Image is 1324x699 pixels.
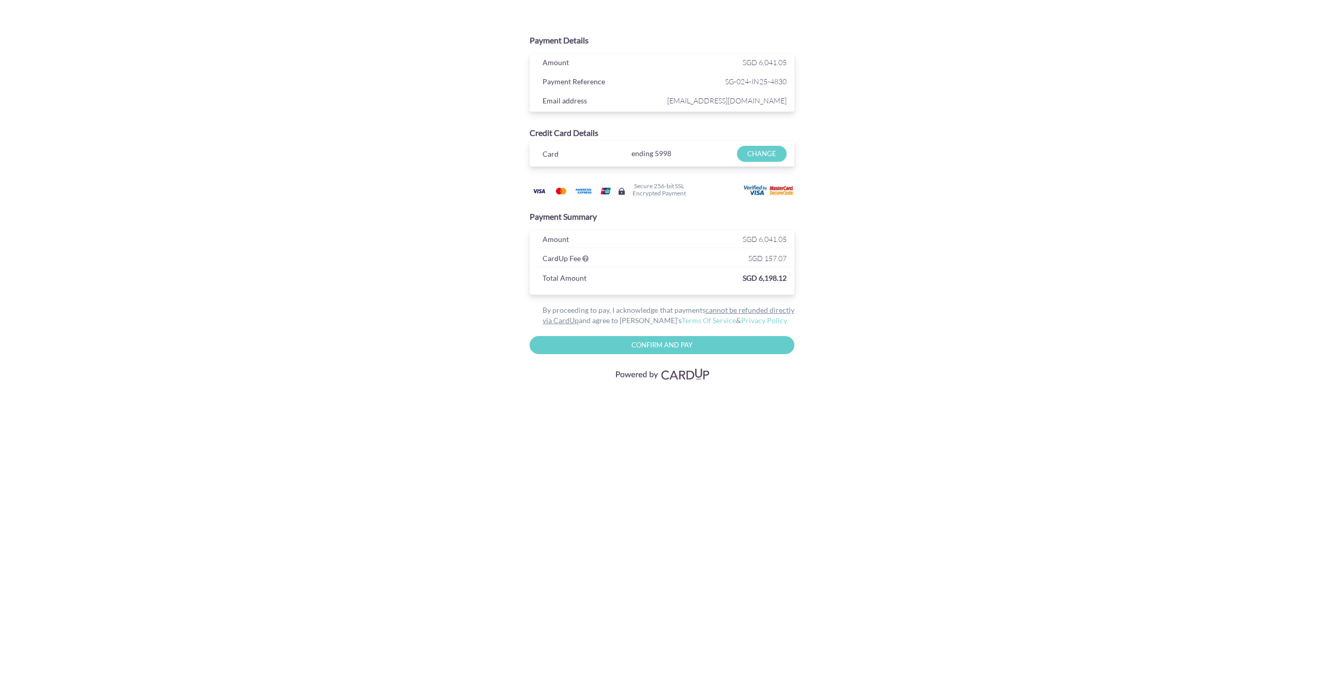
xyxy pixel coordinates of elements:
img: Visa, Mastercard [610,364,714,384]
u: cannot be refunded directly via CardUp [543,306,794,325]
img: American Express [573,185,594,197]
img: Secure lock [618,187,626,195]
img: Union Pay [595,185,616,197]
span: SGD 6,041.05 [743,58,787,67]
div: Card [535,147,599,163]
div: CardUp Fee [535,252,665,267]
div: By proceeding to pay, I acknowledge that payments and agree to [PERSON_NAME]’s & [530,305,794,326]
h6: Secure 256-bit SSL Encrypted Payment [633,183,686,196]
div: SGD 6,198.12 [621,271,794,287]
div: SGD 157.07 [665,252,794,267]
span: SGD 6,041.05 [743,235,787,244]
div: Payment Summary [530,211,794,223]
div: Amount [535,56,665,71]
span: 5998 [655,149,671,158]
img: Visa [529,185,549,197]
div: Amount [535,233,665,248]
input: Confirm and Pay [530,336,794,354]
a: Terms Of Service [682,316,736,325]
img: Mastercard [551,185,571,197]
input: CHANGE [737,146,786,162]
a: Privacy Policy [741,316,787,325]
div: Total Amount [535,271,621,287]
span: SG-024-IN25-4830 [665,75,787,88]
img: User card [744,185,795,196]
div: Credit Card Details [530,127,794,139]
div: Payment Details [530,35,794,47]
span: ending [631,146,653,161]
div: Payment Reference [535,75,665,90]
div: Email address [535,94,665,110]
span: [EMAIL_ADDRESS][DOMAIN_NAME] [665,94,787,107]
